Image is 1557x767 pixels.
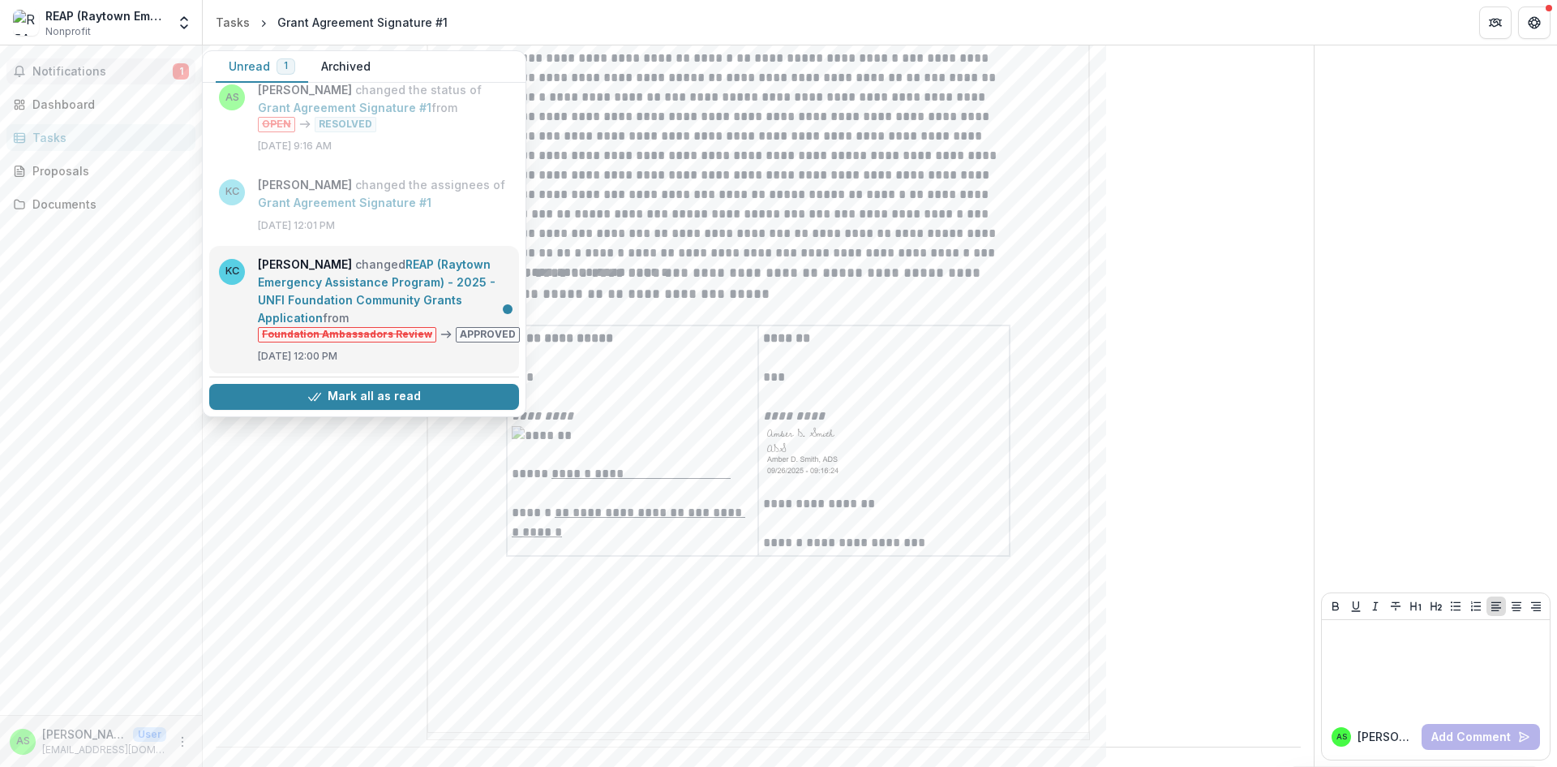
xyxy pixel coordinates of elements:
button: Heading 2 [1426,597,1446,616]
div: Grant Agreement Signature #1 [277,14,448,31]
button: Italicize [1366,597,1385,616]
span: Notifications [32,65,173,79]
a: Tasks [209,11,256,34]
a: Tasks [6,124,195,151]
p: changed the status of from [258,81,509,132]
button: Add Comment [1422,724,1540,750]
button: Archived [308,51,384,83]
div: Proposals [32,162,182,179]
button: Align Left [1486,597,1506,616]
div: Dashboard [32,96,182,113]
button: More [173,732,192,752]
button: Align Center [1507,597,1526,616]
p: [EMAIL_ADDRESS][DOMAIN_NAME] [42,743,166,757]
div: Documents [32,196,182,213]
button: Mark all as read [209,384,519,410]
button: Underline [1346,597,1366,616]
div: Amber Smith [1336,733,1347,741]
span: 1 [173,63,189,80]
a: Dashboard [6,91,195,118]
button: Heading 1 [1406,597,1426,616]
button: Unread [216,51,308,83]
button: Strike [1386,597,1405,616]
img: REAP (Raytown Emergency Assistance Program) [13,10,39,36]
a: Grant Agreement Signature #1 [258,196,431,209]
p: User [133,727,166,742]
button: Align Right [1526,597,1546,616]
button: Bullet List [1446,597,1465,616]
div: REAP (Raytown Emergency Assistance Program) [45,7,166,24]
div: Tasks [216,14,250,31]
a: Documents [6,191,195,218]
a: Grant Agreement Signature #1 [258,101,431,114]
button: Open entity switcher [173,6,195,39]
button: Get Help [1518,6,1551,39]
a: REAP (Raytown Emergency Assistance Program) - 2025 - UNFI Foundation Community Grants Application [258,257,495,325]
p: changed the assignees of [258,176,509,212]
p: [PERSON_NAME] [1358,728,1415,745]
p: [PERSON_NAME] [42,726,127,743]
button: Partners [1479,6,1512,39]
span: 1 [284,60,288,71]
button: Bold [1326,597,1345,616]
div: Tasks [32,129,182,146]
button: Ordered List [1466,597,1486,616]
a: Proposals [6,157,195,184]
p: changed from [258,256,526,343]
div: Amber Smith [16,736,30,747]
span: Nonprofit [45,24,91,39]
button: Notifications1 [6,58,195,84]
nav: breadcrumb [209,11,454,34]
